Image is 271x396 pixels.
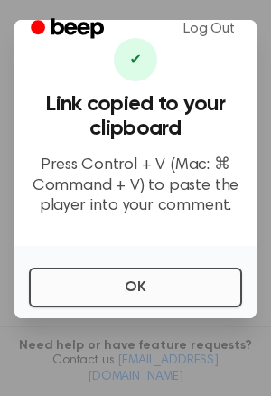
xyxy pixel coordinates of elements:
div: ✔ [114,38,157,81]
p: Press Control + V (Mac: ⌘ Command + V) to paste the player into your comment. [29,156,242,217]
h3: Link copied to your clipboard [29,92,242,141]
button: OK [29,268,242,307]
a: Log Out [165,7,253,51]
a: Beep [18,12,120,47]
